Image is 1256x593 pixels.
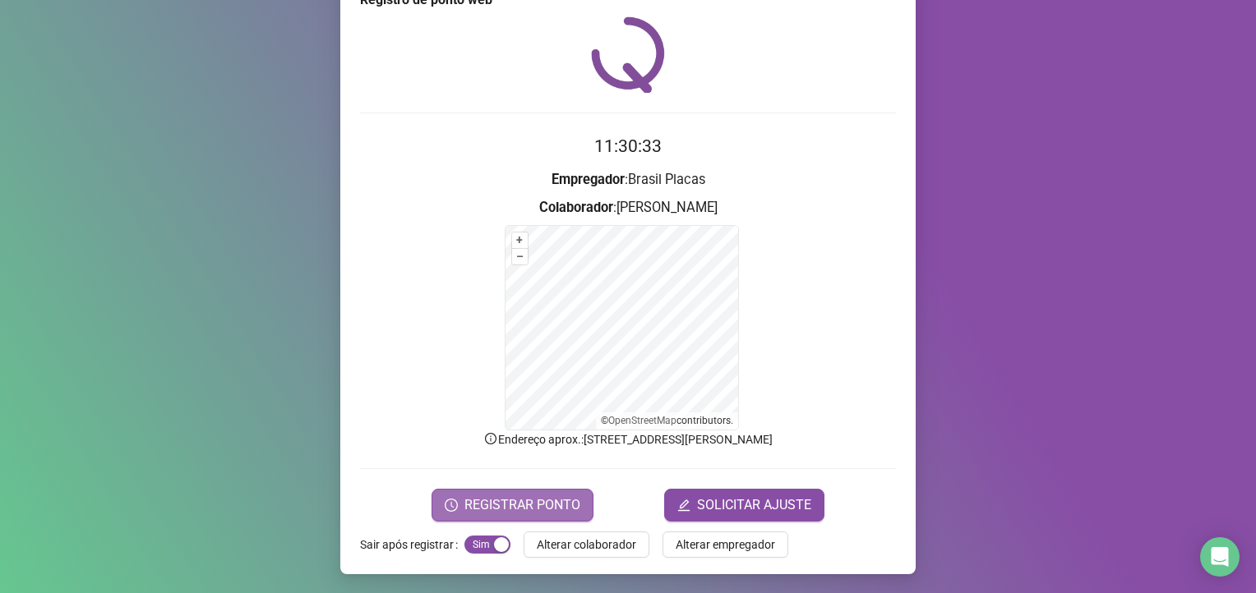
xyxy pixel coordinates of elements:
[697,495,811,515] span: SOLICITAR AJUSTE
[445,499,458,512] span: clock-circle
[1200,537,1240,577] div: Open Intercom Messenger
[360,531,464,558] label: Sair após registrar
[677,499,690,512] span: edit
[663,531,788,558] button: Alterar empregador
[524,531,649,558] button: Alterar colaborador
[512,249,528,264] button: –
[552,172,625,187] strong: Empregador
[594,136,662,156] time: 11:30:33
[512,232,528,248] button: +
[608,415,676,426] a: OpenStreetMap
[360,169,896,191] h3: : Brasil Placas
[664,489,824,522] button: editSOLICITAR AJUSTE
[601,415,733,426] li: © contributors.
[591,16,665,93] img: QRPoint
[464,495,580,515] span: REGISTRAR PONTO
[432,489,593,522] button: REGISTRAR PONTO
[537,536,636,554] span: Alterar colaborador
[539,200,613,215] strong: Colaborador
[483,431,498,446] span: info-circle
[360,197,896,218] h3: : [PERSON_NAME]
[676,536,775,554] span: Alterar empregador
[360,430,896,448] p: Endereço aprox. : [STREET_ADDRESS][PERSON_NAME]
